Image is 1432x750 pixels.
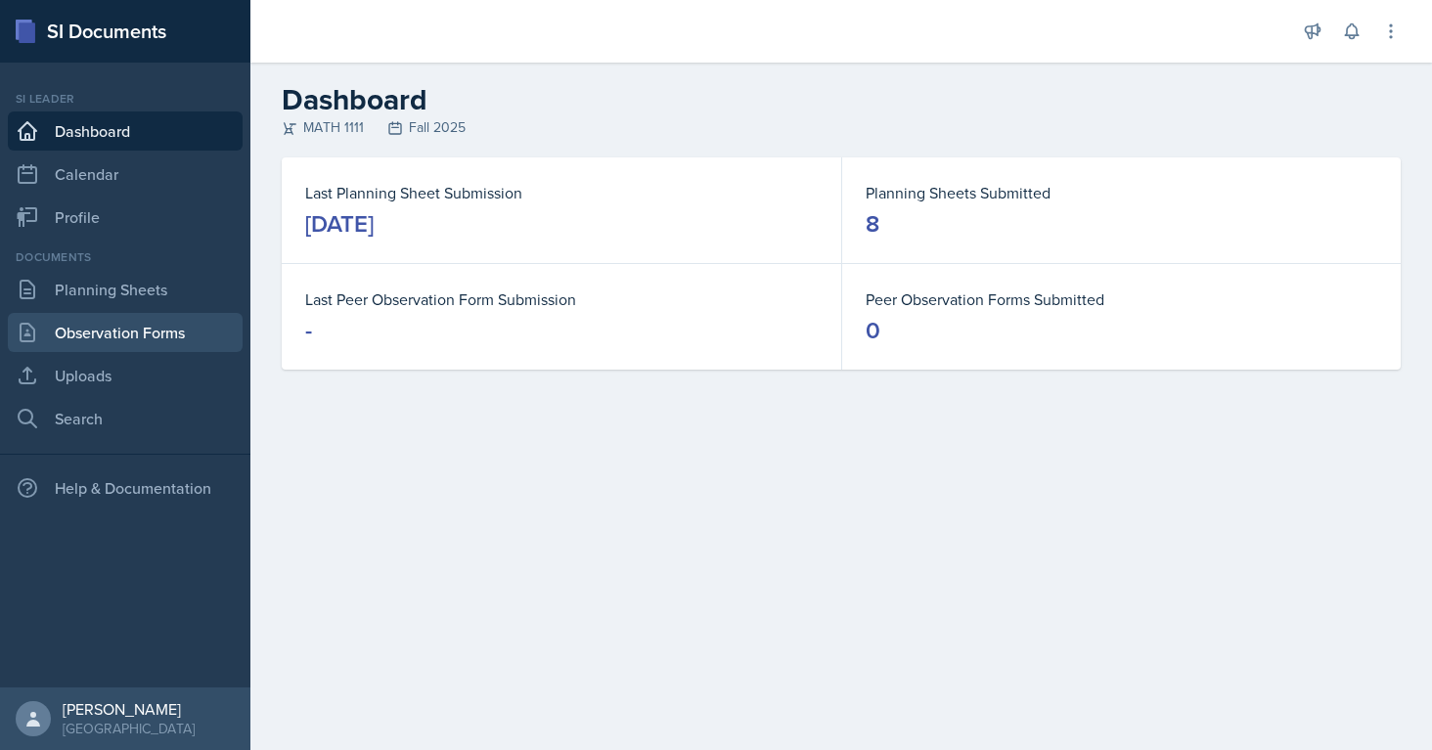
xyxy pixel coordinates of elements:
[305,208,374,240] div: [DATE]
[8,399,243,438] a: Search
[866,287,1377,311] dt: Peer Observation Forms Submitted
[8,198,243,237] a: Profile
[282,117,1401,138] div: MATH 1111 Fall 2025
[305,181,818,204] dt: Last Planning Sheet Submission
[866,208,879,240] div: 8
[305,315,312,346] div: -
[866,315,880,346] div: 0
[63,719,195,738] div: [GEOGRAPHIC_DATA]
[8,154,243,194] a: Calendar
[63,699,195,719] div: [PERSON_NAME]
[8,468,243,507] div: Help & Documentation
[8,90,243,108] div: Si leader
[8,248,243,266] div: Documents
[8,270,243,309] a: Planning Sheets
[8,356,243,395] a: Uploads
[282,82,1401,117] h2: Dashboard
[8,313,243,352] a: Observation Forms
[8,111,243,151] a: Dashboard
[305,287,818,311] dt: Last Peer Observation Form Submission
[866,181,1377,204] dt: Planning Sheets Submitted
